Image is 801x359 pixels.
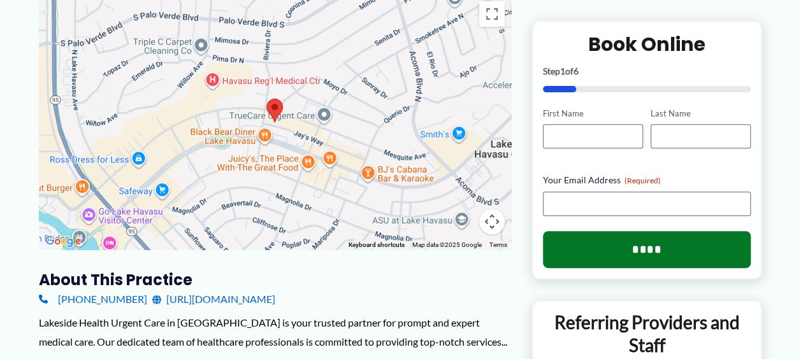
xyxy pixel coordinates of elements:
[152,290,275,309] a: [URL][DOMAIN_NAME]
[39,313,511,351] div: Lakeside Health Urgent Care in [GEOGRAPHIC_DATA] is your trusted partner for prompt and expert me...
[42,233,84,250] a: Open this area in Google Maps (opens a new window)
[543,174,751,187] label: Your Email Address
[543,32,751,57] h2: Book Online
[574,66,579,76] span: 6
[39,290,147,309] a: [PHONE_NUMBER]
[349,241,405,250] button: Keyboard shortcuts
[39,270,511,290] h3: About this practice
[412,241,482,248] span: Map data ©2025 Google
[489,241,507,248] a: Terms (opens in new tab)
[543,67,751,76] p: Step of
[479,1,505,27] button: Toggle fullscreen view
[560,66,565,76] span: 1
[542,311,752,358] p: Referring Providers and Staff
[479,209,505,234] button: Map camera controls
[651,108,751,120] label: Last Name
[42,233,84,250] img: Google
[624,176,661,186] span: (Required)
[543,108,643,120] label: First Name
